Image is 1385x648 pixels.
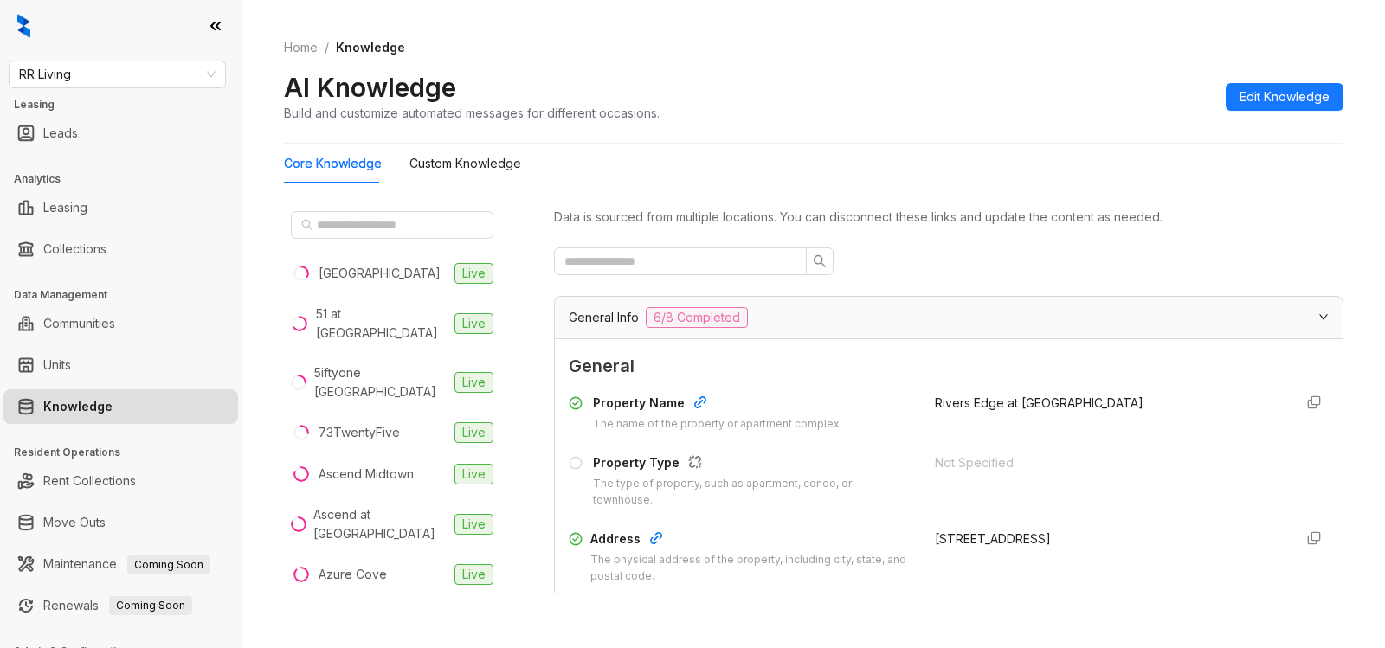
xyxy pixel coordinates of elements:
[14,97,242,112] h3: Leasing
[593,394,842,416] div: Property Name
[43,389,113,424] a: Knowledge
[935,453,1280,472] div: Not Specified
[314,363,448,401] div: 5iftyone [GEOGRAPHIC_DATA]
[454,514,493,535] span: Live
[3,348,238,382] li: Units
[3,588,238,623] li: Renewals
[593,453,914,476] div: Property Type
[593,416,842,433] div: The name of the property or apartment complex.
[319,565,387,584] div: Azure Cove
[555,297,1343,338] div: General Info6/8 Completed
[14,445,242,460] h3: Resident Operations
[590,529,914,552] div: Address
[313,505,448,543] div: Ascend at [GEOGRAPHIC_DATA]
[316,305,448,343] div: 51 at [GEOGRAPHIC_DATA]
[43,588,192,623] a: RenewalsComing Soon
[3,190,238,225] li: Leasing
[3,464,238,498] li: Rent Collections
[109,596,192,615] span: Coming Soon
[1318,311,1329,322] span: expanded
[14,287,242,303] h3: Data Management
[569,353,1329,380] span: General
[569,308,639,327] span: General Info
[301,219,313,231] span: search
[646,307,748,328] span: 6/8 Completed
[284,71,456,104] h2: AI Knowledge
[325,38,329,57] li: /
[454,422,493,443] span: Live
[454,564,493,585] span: Live
[935,529,1280,549] div: [STREET_ADDRESS]
[3,505,238,540] li: Move Outs
[3,547,238,581] li: Maintenance
[409,154,521,173] div: Custom Knowledge
[17,14,30,38] img: logo
[319,465,414,484] div: Ascend Midtown
[319,423,400,442] div: 73TwentyFive
[280,38,321,57] a: Home
[3,389,238,424] li: Knowledge
[1240,87,1330,106] span: Edit Knowledge
[127,555,210,574] span: Coming Soon
[284,104,660,122] div: Build and customize automated messages for different occasions.
[43,190,87,225] a: Leasing
[1226,83,1343,111] button: Edit Knowledge
[43,232,106,266] a: Collections
[593,476,914,509] div: The type of property, such as apartment, condo, or townhouse.
[319,264,441,283] div: [GEOGRAPHIC_DATA]
[935,395,1143,410] span: Rivers Edge at [GEOGRAPHIC_DATA]
[14,171,242,187] h3: Analytics
[43,306,115,341] a: Communities
[19,61,216,87] span: RR Living
[590,552,914,585] div: The physical address of the property, including city, state, and postal code.
[43,464,136,498] a: Rent Collections
[43,505,106,540] a: Move Outs
[3,116,238,151] li: Leads
[454,464,493,484] span: Live
[43,116,78,151] a: Leads
[43,348,71,382] a: Units
[554,208,1343,227] div: Data is sourced from multiple locations. You can disconnect these links and update the content as...
[3,232,238,266] li: Collections
[454,313,493,334] span: Live
[813,254,827,268] span: search
[3,306,238,341] li: Communities
[454,372,493,393] span: Live
[284,154,382,173] div: Core Knowledge
[454,263,493,284] span: Live
[336,40,405,55] span: Knowledge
